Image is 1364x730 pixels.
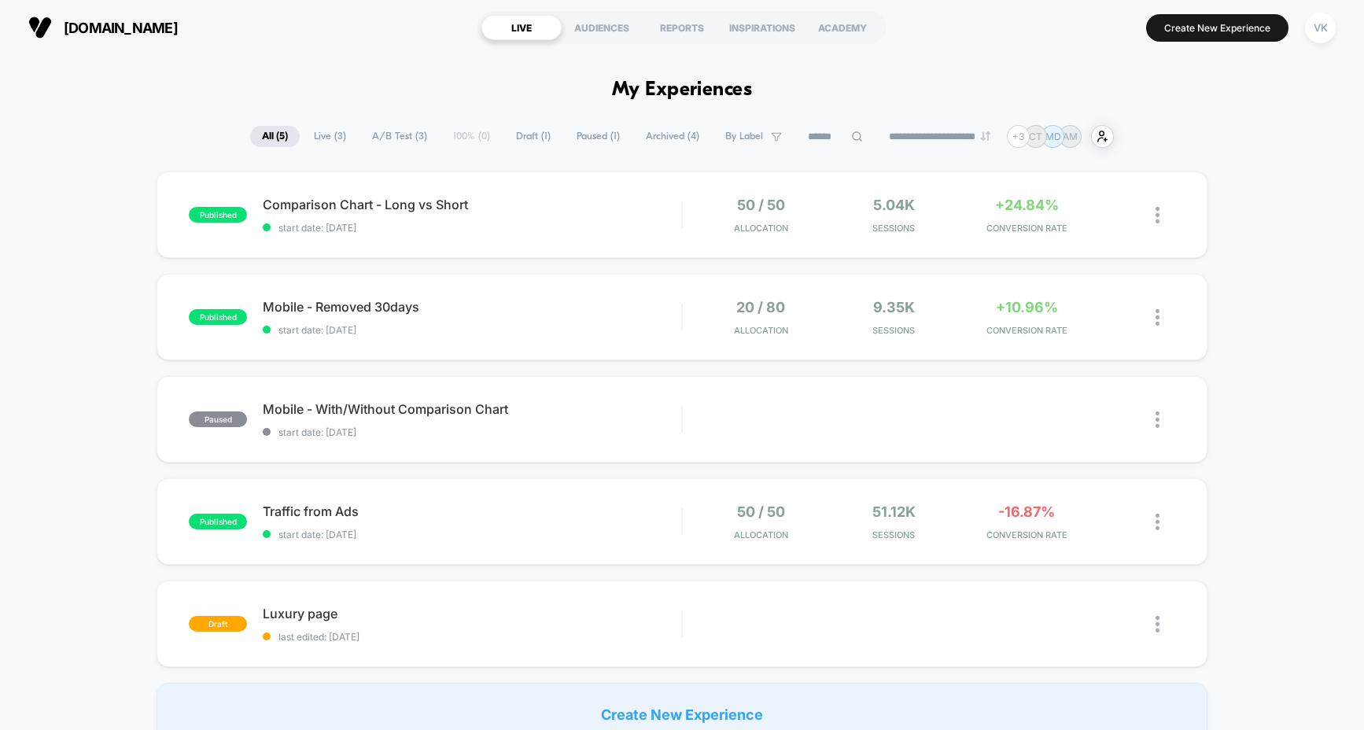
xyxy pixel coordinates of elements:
span: Paused ( 1 ) [565,126,632,147]
span: [DOMAIN_NAME] [64,20,178,36]
div: INSPIRATIONS [722,15,802,40]
span: Live ( 3 ) [302,126,358,147]
span: start date: [DATE] [263,426,681,438]
div: AUDIENCES [562,15,642,40]
h1: My Experiences [612,79,753,101]
p: CT [1029,131,1042,142]
div: LIVE [481,15,562,40]
span: 50 / 50 [737,503,785,520]
span: paused [189,411,247,427]
div: REPORTS [642,15,722,40]
span: Allocation [734,223,788,234]
span: 51.12k [872,503,916,520]
img: end [981,131,990,141]
span: Allocation [734,529,788,540]
span: CONVERSION RATE [964,529,1089,540]
span: 50 / 50 [737,197,785,213]
span: published [189,309,247,325]
span: All ( 5 ) [250,126,300,147]
span: 20 / 80 [736,299,785,315]
span: Draft ( 1 ) [504,126,562,147]
span: Traffic from Ads [263,503,681,519]
span: CONVERSION RATE [964,325,1089,336]
div: VK [1305,13,1336,43]
span: Sessions [831,223,957,234]
img: Visually logo [28,16,52,39]
img: close [1156,616,1159,632]
div: ACADEMY [802,15,883,40]
span: -16.87% [998,503,1055,520]
span: By Label [725,131,763,142]
div: + 3 [1007,125,1030,148]
span: Mobile - With/Without Comparison Chart [263,401,681,417]
button: [DOMAIN_NAME] [24,15,182,40]
span: +24.84% [995,197,1059,213]
span: Comparison Chart - Long vs Short [263,197,681,212]
p: MD [1045,131,1061,142]
button: Create New Experience [1146,14,1288,42]
span: start date: [DATE] [263,222,681,234]
img: close [1156,514,1159,530]
span: Archived ( 4 ) [634,126,711,147]
span: published [189,207,247,223]
img: close [1156,207,1159,223]
span: start date: [DATE] [263,529,681,540]
p: AM [1063,131,1078,142]
img: close [1156,309,1159,326]
span: start date: [DATE] [263,324,681,336]
span: CONVERSION RATE [964,223,1089,234]
span: 9.35k [873,299,915,315]
span: Sessions [831,325,957,336]
span: published [189,514,247,529]
span: last edited: [DATE] [263,631,681,643]
span: +10.96% [996,299,1058,315]
span: Luxury page [263,606,681,621]
span: A/B Test ( 3 ) [360,126,439,147]
img: close [1156,411,1159,428]
span: 5.04k [873,197,915,213]
button: VK [1300,12,1340,44]
span: draft [189,616,247,632]
span: Mobile - Removed 30days [263,299,681,315]
span: Sessions [831,529,957,540]
span: Allocation [734,325,788,336]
